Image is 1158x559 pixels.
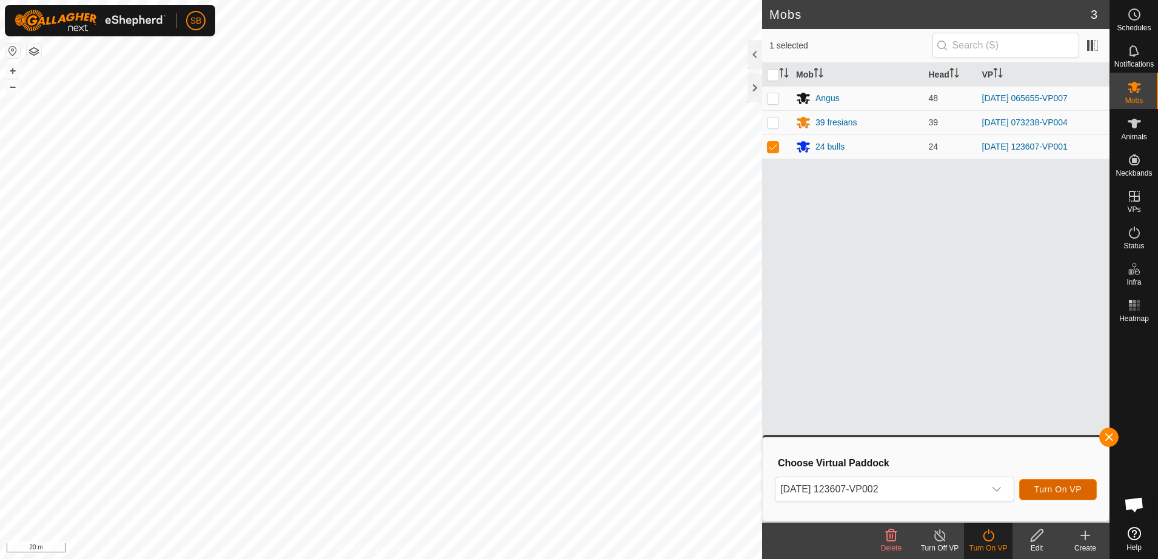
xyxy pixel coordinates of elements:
input: Search (S) [932,33,1079,58]
span: 3 [1091,5,1097,24]
div: 24 bulls [815,141,845,153]
th: VP [977,63,1110,87]
span: 1 selected [769,39,932,52]
div: Angus [815,92,840,105]
th: Head [924,63,977,87]
div: Turn On VP [964,543,1012,554]
img: Gallagher Logo [15,10,166,31]
a: [DATE] 065655-VP007 [982,93,1068,103]
span: Schedules [1117,24,1151,31]
span: 24 [929,142,939,151]
h3: Choose Virtual Paddock [778,457,1097,469]
th: Mob [791,63,924,87]
a: [DATE] 123607-VP001 [982,142,1068,151]
span: SB [190,15,202,27]
p-sorticon: Activate to sort [779,70,789,79]
a: Contact Us [393,543,429,554]
button: + [5,64,20,78]
button: Reset Map [5,44,20,58]
span: Mobs [1125,97,1143,104]
button: Map Layers [27,44,41,59]
div: Create [1061,543,1109,554]
h2: Mobs [769,7,1091,22]
span: Turn On VP [1034,485,1082,494]
span: Neckbands [1116,170,1152,177]
div: dropdown trigger [985,477,1009,501]
span: Animals [1121,133,1147,141]
span: Infra [1126,279,1141,286]
a: Help [1110,522,1158,556]
button: Turn On VP [1019,479,1097,500]
span: Delete [881,544,902,552]
a: [DATE] 073238-VP004 [982,117,1068,127]
span: Help [1126,544,1142,551]
span: Heatmap [1119,315,1149,322]
p-sorticon: Activate to sort [993,70,1003,79]
span: Notifications [1114,61,1154,68]
div: Open chat [1116,486,1153,523]
div: 39 fresians [815,116,857,129]
span: 48 [929,93,939,103]
div: Edit [1012,543,1061,554]
span: 2025-09-07 123607-VP002 [775,477,985,501]
span: VPs [1127,206,1140,213]
button: – [5,79,20,94]
p-sorticon: Activate to sort [949,70,959,79]
div: Turn Off VP [915,543,964,554]
p-sorticon: Activate to sort [814,70,823,79]
span: 39 [929,117,939,127]
span: Status [1123,242,1144,250]
a: Privacy Policy [333,543,378,554]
